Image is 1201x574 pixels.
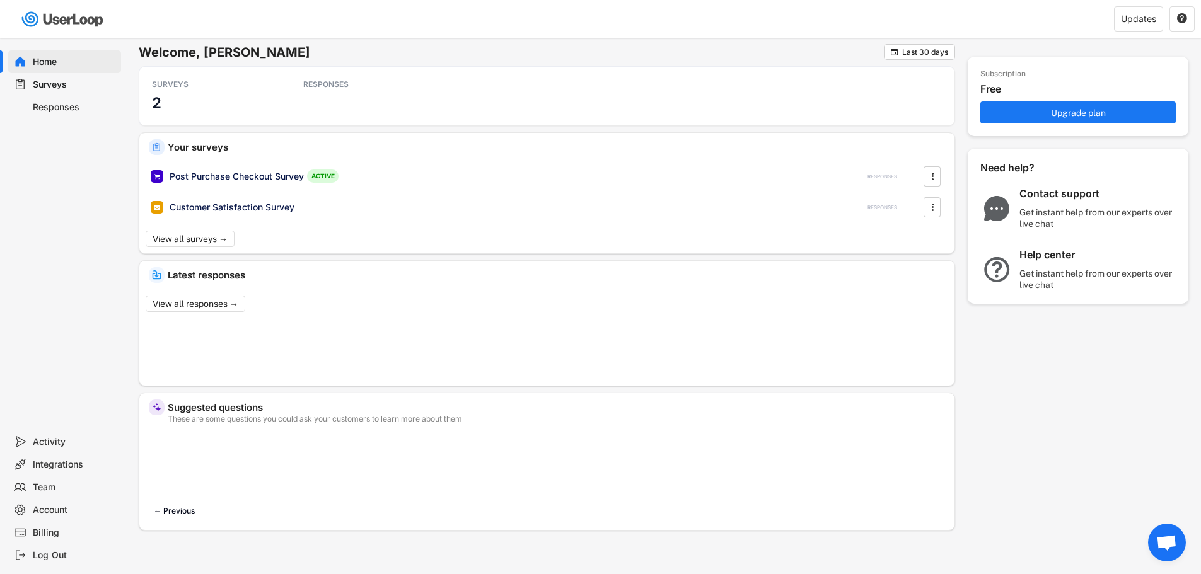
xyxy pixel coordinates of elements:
div: Subscription [980,69,1026,79]
div: Free [980,83,1182,96]
h3: 2 [152,93,161,113]
a: Open chat [1148,524,1186,561]
img: QuestionMarkInverseMajor.svg [980,257,1013,282]
div: Integrations [33,459,116,471]
div: Responses [33,101,116,113]
div: These are some questions you could ask your customers to learn more about them [168,415,945,423]
div: Help center [1019,248,1177,261]
img: MagicMajor%20%28Purple%29.svg [152,403,161,412]
text:  [931,169,934,183]
div: Contact support [1019,187,1177,200]
div: Updates [1121,14,1156,23]
img: userloop-logo-01.svg [19,6,108,32]
div: RESPONSES [867,173,897,180]
button:  [926,198,939,217]
h6: Welcome, [PERSON_NAME] [139,44,884,60]
div: Customer Satisfaction Survey [170,201,294,214]
div: Get instant help from our experts over live chat [1019,268,1177,290]
div: Last 30 days [902,49,948,56]
img: ChatMajor.svg [980,196,1013,221]
div: Account [33,504,116,516]
button: View all surveys → [146,231,235,247]
div: Team [33,481,116,493]
text:  [1177,13,1187,24]
div: Activity [33,436,116,448]
div: Post Purchase Checkout Survey [170,170,304,183]
img: IncomingMajor.svg [152,270,161,280]
div: RESPONSES [303,79,417,89]
text:  [931,200,934,214]
div: Get instant help from our experts over live chat [1019,207,1177,229]
button:  [926,167,939,186]
button: View all responses → [146,296,245,312]
div: Log Out [33,549,116,561]
div: ACTIVE [307,169,339,183]
button: ← Previous [149,502,200,520]
div: SURVEYS [152,79,265,89]
button:  [890,47,899,57]
div: Home [33,56,116,68]
div: Billing [33,527,116,539]
div: Suggested questions [168,403,945,412]
text:  [891,47,898,57]
div: Latest responses [168,270,945,280]
div: Your surveys [168,142,945,152]
div: Surveys [33,79,116,91]
button:  [1176,13,1188,25]
div: RESPONSES [867,204,897,211]
div: Need help? [980,161,1069,175]
button: Upgrade plan [980,101,1176,123]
